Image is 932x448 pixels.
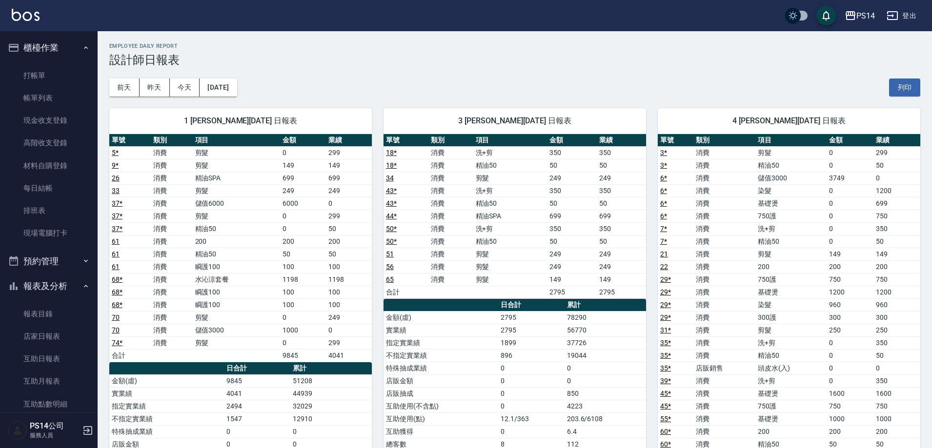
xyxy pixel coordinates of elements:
td: 精油50 [473,235,547,248]
img: Person [8,421,27,440]
td: 350 [873,222,920,235]
td: 200 [873,260,920,273]
td: 精油50 [193,222,280,235]
a: 帳單列表 [4,87,94,109]
td: 消費 [693,286,755,298]
td: 儲值6000 [193,197,280,210]
td: 消費 [151,260,192,273]
p: 服務人員 [30,431,80,440]
td: 金額(虛) [109,374,224,387]
td: 699 [873,197,920,210]
td: 剪髮 [755,146,827,159]
td: 染髮 [755,184,827,197]
td: 精油50 [473,197,547,210]
a: 61 [112,250,120,258]
td: 100 [326,286,372,298]
td: 149 [873,248,920,260]
td: 200 [326,235,372,248]
button: 昨天 [140,78,170,97]
button: 預約管理 [4,249,94,274]
td: 2795 [498,311,564,324]
td: 50 [873,349,920,362]
td: 消費 [428,222,473,235]
td: 消費 [693,324,755,336]
td: 350 [597,146,646,159]
td: 9845 [280,349,326,362]
td: 消費 [151,184,192,197]
td: 78290 [565,311,646,324]
td: 750護 [755,400,827,412]
td: 消費 [693,387,755,400]
th: 累計 [290,362,372,375]
td: 50 [547,235,596,248]
td: 剪髮 [193,311,280,324]
td: 消費 [693,184,755,197]
td: 1200 [873,184,920,197]
td: 56770 [565,324,646,336]
td: 249 [597,172,646,184]
th: 業績 [597,134,646,147]
a: 61 [112,263,120,271]
td: 0 [827,210,873,222]
td: 消費 [693,349,755,362]
td: 896 [498,349,564,362]
td: 店販銷售 [693,362,755,374]
td: 299 [873,146,920,159]
a: 33 [112,187,120,195]
h5: PS14公司 [30,421,80,431]
td: 基礎燙 [755,387,827,400]
td: 消費 [693,311,755,324]
a: 61 [112,237,120,245]
td: 750護 [755,273,827,286]
td: 3749 [827,172,873,184]
table: a dense table [384,134,646,299]
td: 50 [597,235,646,248]
button: 報表及分析 [4,273,94,299]
td: 1200 [873,286,920,298]
td: 剪髮 [473,172,547,184]
td: 基礎燙 [755,286,827,298]
a: 現金收支登錄 [4,109,94,132]
td: 699 [280,172,326,184]
td: 水沁涼套餐 [193,273,280,286]
td: 瞬護100 [193,260,280,273]
td: 0 [280,311,326,324]
td: 金額(虛) [384,311,498,324]
a: 報表目錄 [4,303,94,325]
button: [DATE] [200,78,237,97]
td: 699 [326,172,372,184]
td: 1200 [827,286,873,298]
td: 9845 [224,374,290,387]
td: 249 [547,260,596,273]
th: 類別 [428,134,473,147]
td: 消費 [693,159,755,172]
th: 日合計 [224,362,290,375]
td: 洗+剪 [473,222,547,235]
td: 消費 [151,311,192,324]
a: 每日結帳 [4,177,94,199]
td: 0 [565,374,646,387]
td: 消費 [693,172,755,184]
td: 儲值3000 [193,324,280,336]
td: 精油50 [755,235,827,248]
td: 消費 [693,210,755,222]
a: 打帳單 [4,64,94,87]
td: 1600 [827,387,873,400]
td: 0 [498,387,564,400]
td: 消費 [693,235,755,248]
td: 剪髮 [473,273,547,286]
td: 精油SPA [193,172,280,184]
td: 0 [827,374,873,387]
td: 瞬護100 [193,286,280,298]
td: 2795 [547,286,596,298]
h2: Employee Daily Report [109,43,920,49]
a: 70 [112,326,120,334]
td: 50 [547,159,596,172]
td: 0 [827,349,873,362]
a: 現場電腦打卡 [4,222,94,244]
td: 精油50 [755,159,827,172]
td: 149 [547,273,596,286]
span: 4 [PERSON_NAME][DATE] 日報表 [669,116,909,126]
td: 剪髮 [193,210,280,222]
td: 1899 [498,336,564,349]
